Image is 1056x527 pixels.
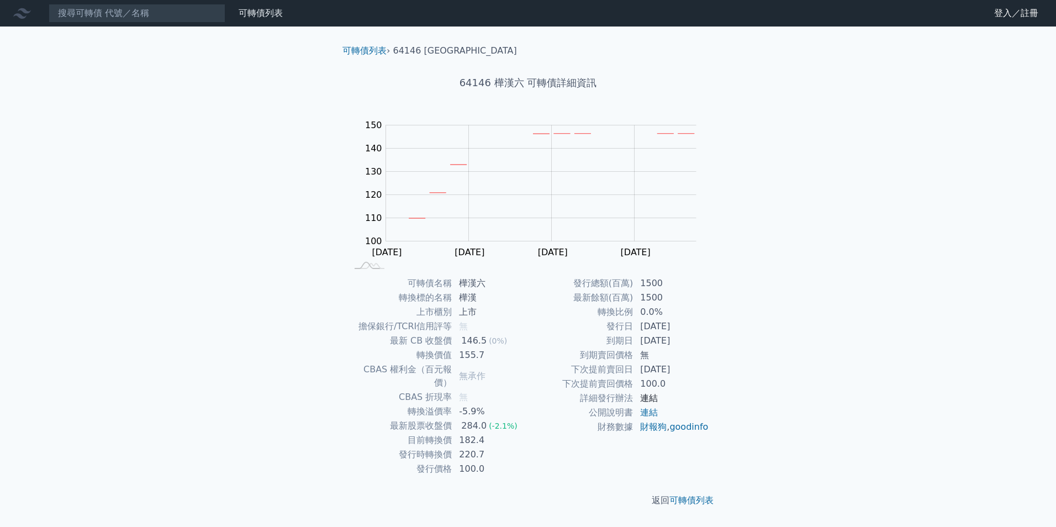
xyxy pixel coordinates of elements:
td: 樺漢六 [452,276,528,291]
td: [DATE] [633,319,709,334]
td: CBAS 權利金（百元報價） [347,362,452,390]
a: 可轉債列表 [239,8,283,18]
a: 登入／註冊 [985,4,1047,22]
td: 最新 CB 收盤價 [347,334,452,348]
td: 100.0 [452,462,528,476]
td: 擔保銀行/TCRI信用評等 [347,319,452,334]
td: 樺漢 [452,291,528,305]
td: 182.4 [452,433,528,447]
div: 284.0 [459,419,489,433]
tspan: [DATE] [372,247,402,257]
td: 下次提前賣回價格 [528,377,633,391]
td: 財務數據 [528,420,633,434]
h1: 64146 樺漢六 可轉債詳細資訊 [334,75,722,91]
tspan: 130 [365,166,382,177]
g: Chart [360,120,713,257]
div: 聊天小工具 [1001,474,1056,527]
a: 可轉債列表 [669,495,714,505]
li: 64146 [GEOGRAPHIC_DATA] [393,44,517,57]
span: (0%) [489,336,507,345]
tspan: [DATE] [455,247,484,257]
div: 146.5 [459,334,489,347]
p: 返回 [334,494,722,507]
td: 轉換價值 [347,348,452,362]
span: (-2.1%) [489,421,518,430]
td: [DATE] [633,362,709,377]
td: 1500 [633,291,709,305]
td: 下次提前賣回日 [528,362,633,377]
td: 100.0 [633,377,709,391]
td: 發行時轉換價 [347,447,452,462]
input: 搜尋可轉債 代號／名稱 [49,4,225,23]
a: goodinfo [669,421,708,432]
td: 詳細發行辦法 [528,391,633,405]
a: 連結 [640,393,658,403]
td: 發行價格 [347,462,452,476]
td: 無 [633,348,709,362]
td: 上市櫃別 [347,305,452,319]
td: 轉換溢價率 [347,404,452,419]
td: CBAS 折現率 [347,390,452,404]
tspan: 120 [365,189,382,200]
td: 目前轉換價 [347,433,452,447]
span: 無 [459,321,468,331]
tspan: [DATE] [621,247,651,257]
td: 轉換標的名稱 [347,291,452,305]
tspan: 100 [365,236,382,246]
td: 上市 [452,305,528,319]
td: 公開說明書 [528,405,633,420]
tspan: 110 [365,213,382,223]
td: 轉換比例 [528,305,633,319]
tspan: 140 [365,143,382,154]
span: 無承作 [459,371,485,381]
td: 220.7 [452,447,528,462]
a: 可轉債列表 [342,45,387,56]
span: 無 [459,392,468,402]
tspan: 150 [365,120,382,130]
tspan: [DATE] [538,247,568,257]
td: 發行總額(百萬) [528,276,633,291]
td: -5.9% [452,404,528,419]
td: , [633,420,709,434]
td: 最新餘額(百萬) [528,291,633,305]
a: 財報狗 [640,421,667,432]
li: › [342,44,390,57]
td: [DATE] [633,334,709,348]
iframe: Chat Widget [1001,474,1056,527]
td: 可轉債名稱 [347,276,452,291]
td: 155.7 [452,348,528,362]
td: 1500 [633,276,709,291]
td: 到期日 [528,334,633,348]
td: 到期賣回價格 [528,348,633,362]
a: 連結 [640,407,658,418]
g: Series [409,134,694,218]
td: 發行日 [528,319,633,334]
td: 最新股票收盤價 [347,419,452,433]
td: 0.0% [633,305,709,319]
